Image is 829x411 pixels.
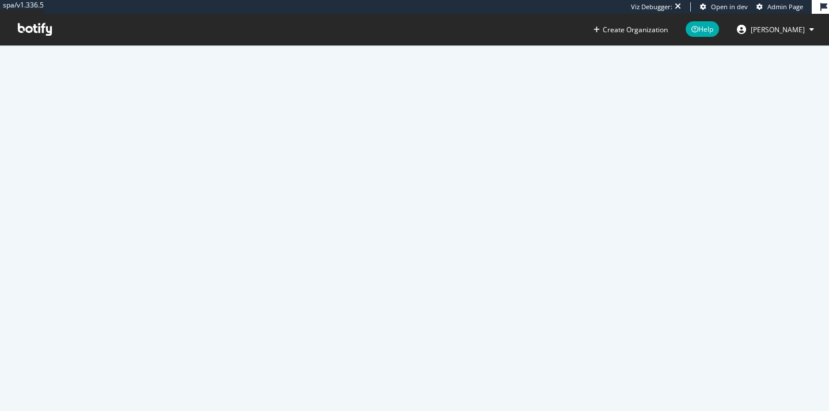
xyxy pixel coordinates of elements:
div: Viz Debugger: [631,2,672,12]
a: Admin Page [756,2,803,12]
span: Admin Page [767,2,803,11]
button: [PERSON_NAME] [728,20,823,39]
button: Create Organization [593,24,668,35]
span: alexandre [751,25,805,35]
a: Open in dev [700,2,748,12]
span: Help [686,21,719,37]
span: Open in dev [711,2,748,11]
